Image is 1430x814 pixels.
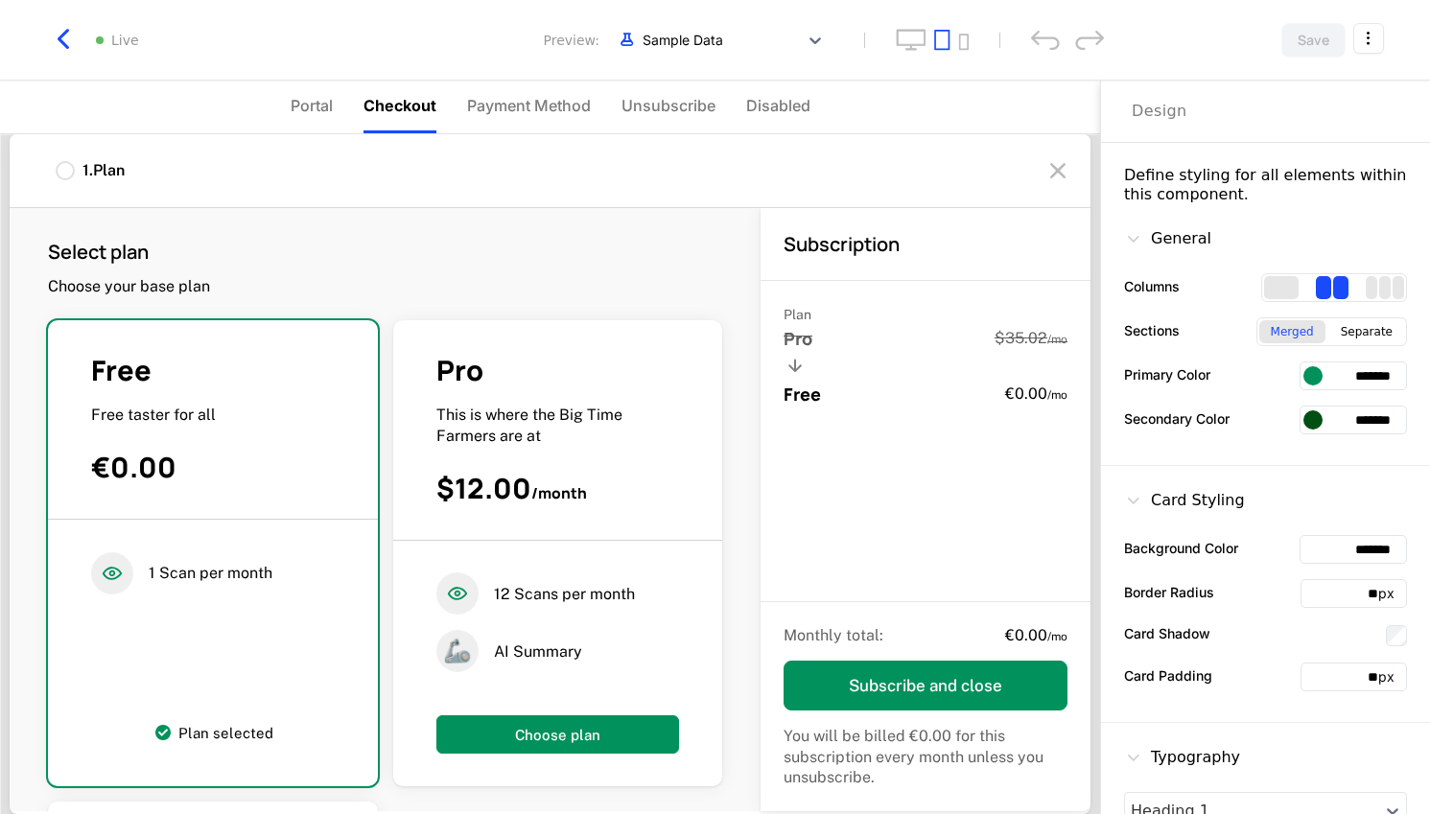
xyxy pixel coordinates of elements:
h3: Subscription [784,231,900,257]
label: Card Padding [1124,665,1212,686]
span: Preview: [544,31,599,50]
span: Pro [784,327,812,350]
div: Typography [1124,746,1240,769]
span: / month [531,483,587,503]
div: redo [1075,30,1104,50]
div: px [1378,584,1406,603]
label: Secondary Color [1124,408,1230,429]
i: arrow-down [784,354,807,377]
span: Monthly total : [784,626,883,644]
label: Columns [1124,276,1180,296]
label: Background Color [1124,538,1238,558]
div: px [1378,667,1406,686]
label: Primary Color [1124,364,1210,384]
div: 2 columns [1316,276,1348,299]
label: Card Shadow [1124,623,1210,643]
span: Pro [436,351,483,389]
span: This is where the Big Time Farmers are at [436,406,622,445]
div: General [1124,227,1211,250]
span: Unsubscribe [621,94,715,117]
label: Border Radius [1124,582,1214,602]
span: 1 Scan per month [149,563,272,584]
div: undo [1031,30,1060,50]
div: 1 columns [1264,276,1299,299]
h3: Select plan [48,239,210,265]
i: eye [436,572,479,615]
button: mobile [958,34,969,51]
span: You will be billed €0.00 for this subscription every month unless you unsubscribe. [784,727,1043,786]
div: Choose Sub Page [1132,81,1399,142]
button: tablet [934,29,950,51]
span: Disabled [746,94,810,117]
span: Free taster for all [91,406,216,424]
span: Portal [291,94,333,117]
div: Separate [1329,320,1404,343]
span: €0.00 [91,448,176,486]
span: Checkout [363,94,436,117]
button: Select action [1353,23,1384,54]
div: 3 columns [1366,276,1404,299]
div: Design [1132,100,1187,123]
span: Payment Method [467,94,591,117]
label: Sections [1124,320,1180,340]
span: Plan selected [178,726,273,740]
span: Free [784,383,821,406]
span: 🦾 [436,630,479,672]
div: Card Styling [1124,489,1245,512]
button: Choose plan [436,715,680,754]
p: Choose your base plan [48,276,210,297]
span: 12 Scans per month [494,584,635,605]
span: Plan [784,307,811,322]
span: AI Summary [494,641,582,663]
div: Live [111,31,139,50]
i: check-rounded [152,721,175,744]
span: Free [91,351,152,389]
span: $12.00 [436,469,531,507]
button: desktop [896,29,926,51]
div: Define styling for all elements within this component. [1124,166,1407,204]
button: Subscribe and close [784,661,1067,710]
button: Save [1281,23,1346,58]
div: Merged [1259,320,1325,343]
